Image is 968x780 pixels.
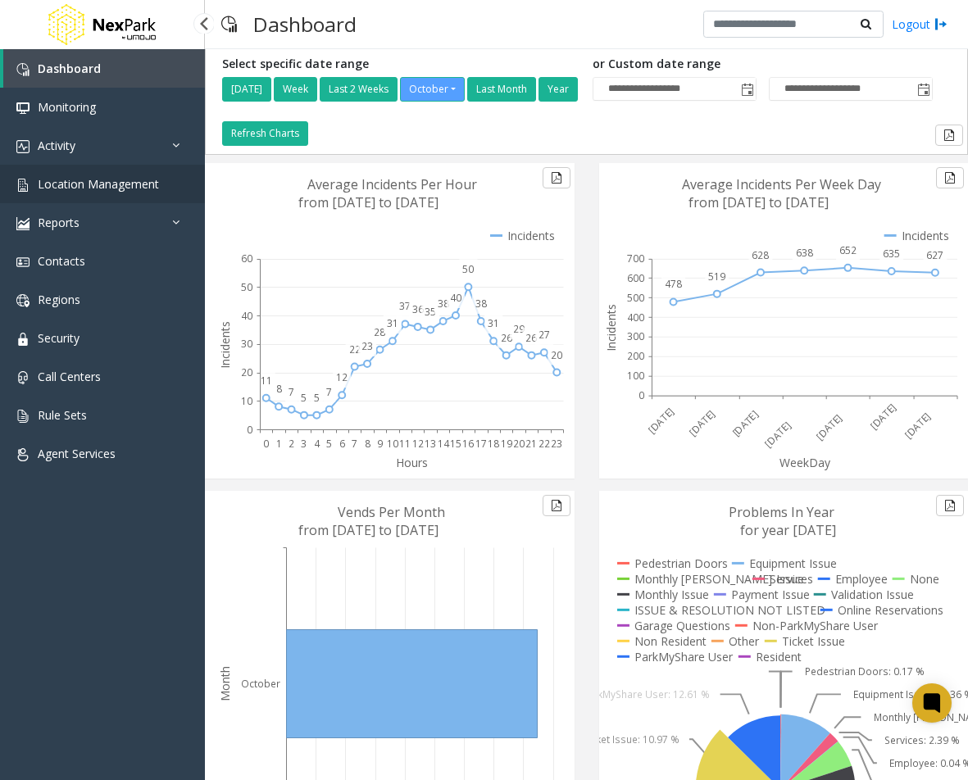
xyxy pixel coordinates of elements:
button: Last Month [467,77,536,102]
text: 519 [708,270,725,283]
text: 19 [501,437,512,451]
span: Contacts [38,253,85,269]
text: October [241,676,280,690]
img: 'icon' [16,333,30,346]
img: pageIcon [221,4,237,44]
text: 10 [241,394,252,408]
button: Export to pdf [543,495,570,516]
img: 'icon' [16,102,30,115]
span: Regions [38,292,80,307]
h5: Select specific date range [222,57,580,71]
text: 14 [438,437,450,451]
text: 11 [261,374,272,388]
text: 13 [425,437,436,451]
text: for year [DATE] [740,521,836,539]
text: 7 [289,384,294,398]
text: 60 [241,252,252,265]
button: [DATE] [222,77,271,102]
text: 600 [627,271,644,285]
text: 22 [349,342,361,356]
text: 31 [387,316,398,330]
text: 9 [377,437,383,451]
img: 'icon' [16,217,30,230]
text: 200 [627,349,644,363]
text: 23 [551,437,562,451]
text: 8 [365,437,370,451]
text: 15 [450,437,461,451]
text: 8 [276,382,282,396]
text: from [DATE] to [DATE] [298,193,439,211]
img: 'icon' [16,256,30,269]
text: from [DATE] to [DATE] [298,521,439,539]
text: ParkMyShare User: 12.61 % [582,687,710,701]
text: 20 [551,347,562,361]
text: 5 [314,390,320,404]
button: Export to pdf [936,167,964,188]
text: 50 [241,280,252,294]
button: Week [274,77,317,102]
text: 628 [752,248,769,262]
text: [DATE] [686,407,718,439]
text: 18 [488,437,499,451]
text: 7 [326,384,332,398]
span: Agent Services [38,446,116,461]
text: 700 [627,252,644,265]
text: 500 [627,291,644,305]
text: 38 [475,297,487,311]
text: 23 [361,339,373,353]
a: Logout [892,16,948,33]
text: 21 [525,437,537,451]
span: Activity [38,138,75,153]
text: Services: 2.39 % [884,733,960,747]
text: 26 [501,330,512,344]
button: Export to pdf [936,495,964,516]
img: 'icon' [16,294,30,307]
text: 5 [301,390,307,404]
text: 35 [425,305,436,319]
text: 20 [513,437,525,451]
span: Security [38,330,80,346]
span: Reports [38,215,80,230]
img: 'icon' [16,63,30,76]
text: Vends Per Month [338,503,445,521]
span: Location Management [38,176,159,192]
button: Export to pdf [935,125,963,146]
text: 28 [374,324,385,338]
text: 0 [639,388,644,402]
text: 36 [412,302,424,316]
text: 635 [883,247,900,261]
button: Export to pdf [543,167,570,188]
span: Toggle popup [914,78,932,101]
text: 100 [627,369,644,383]
text: 37 [399,299,411,313]
text: 7 [352,437,357,451]
text: 0 [247,422,252,436]
text: Average Incidents Per Week Day [682,175,881,193]
text: 40 [450,291,461,305]
text: 478 [665,277,682,291]
text: 50 [462,262,474,276]
text: Incidents [217,321,233,369]
text: [DATE] [813,411,845,443]
text: [DATE] [867,401,899,433]
text: 38 [438,297,449,311]
text: Average Incidents Per Hour [307,175,477,193]
img: 'icon' [16,140,30,153]
text: 2 [289,437,294,451]
text: Pedestrian Doors: 0.17 % [805,664,925,678]
text: 27 [539,328,550,342]
text: [DATE] [901,410,933,442]
img: 'icon' [16,371,30,384]
span: Dashboard [38,61,101,76]
a: Dashboard [3,49,205,88]
span: Toggle popup [738,78,756,101]
img: 'icon' [16,448,30,461]
text: 16 [462,437,474,451]
text: 3 [301,437,307,451]
text: 29 [513,322,525,336]
text: Incidents [603,304,619,351]
text: 31 [488,316,499,330]
text: [DATE] [644,405,676,437]
img: 'icon' [16,179,30,192]
text: 4 [314,437,320,451]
